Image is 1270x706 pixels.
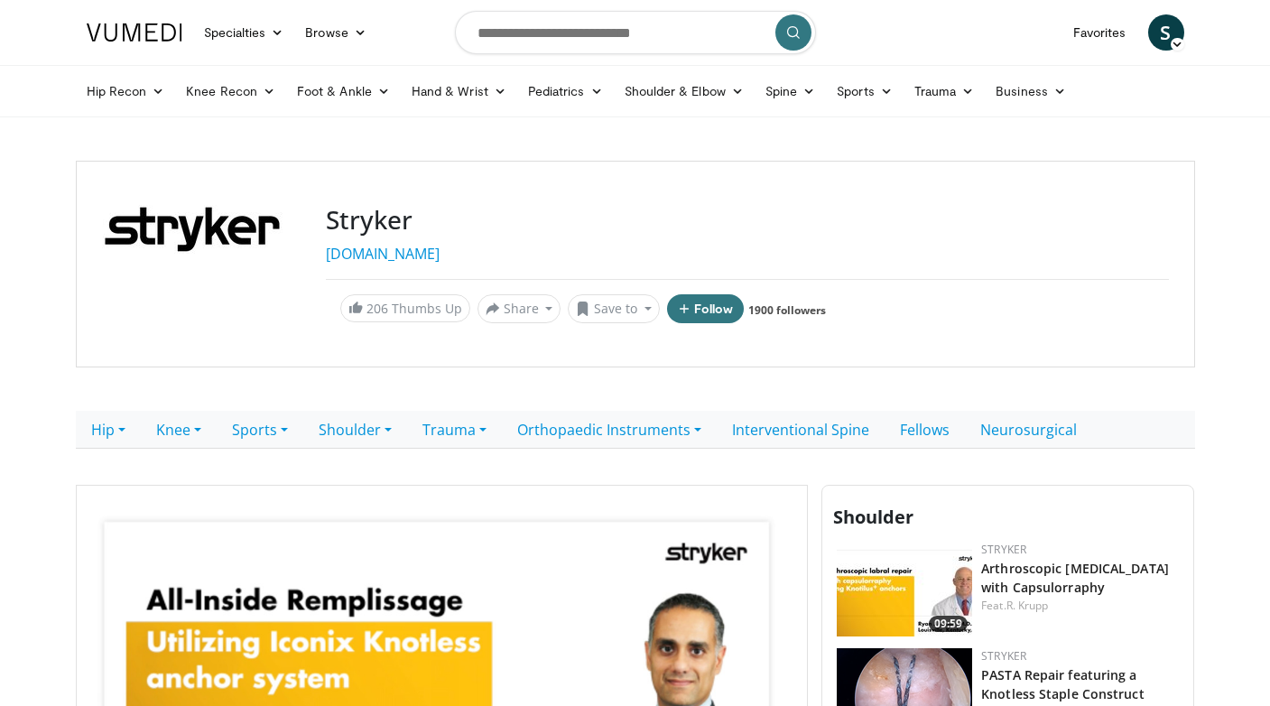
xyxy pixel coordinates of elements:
[76,73,176,109] a: Hip Recon
[1006,598,1049,613] a: R. Krupp
[76,411,141,449] a: Hip
[517,73,614,109] a: Pediatrics
[981,542,1026,557] a: Stryker
[568,294,660,323] button: Save to
[833,505,913,529] span: Shoulder
[326,205,1169,236] h3: Stryker
[904,73,986,109] a: Trauma
[175,73,286,109] a: Knee Recon
[401,73,517,109] a: Hand & Wrist
[748,302,826,318] a: 1900 followers
[477,294,561,323] button: Share
[981,666,1145,702] a: PASTA Repair featuring a Knotless Staple Construct
[1062,14,1137,51] a: Favorites
[326,244,440,264] a: [DOMAIN_NAME]
[286,73,401,109] a: Foot & Ankle
[965,411,1092,449] a: Neurosurgical
[366,300,388,317] span: 206
[217,411,303,449] a: Sports
[340,294,470,322] a: 206 Thumbs Up
[455,11,816,54] input: Search topics, interventions
[502,411,717,449] a: Orthopaedic Instruments
[885,411,965,449] a: Fellows
[755,73,826,109] a: Spine
[141,411,217,449] a: Knee
[826,73,904,109] a: Sports
[985,73,1077,109] a: Business
[837,542,972,636] a: 09:59
[614,73,755,109] a: Shoulder & Elbow
[667,294,745,323] button: Follow
[1148,14,1184,51] a: S
[981,648,1026,664] a: Stryker
[407,411,502,449] a: Trauma
[87,23,182,42] img: VuMedi Logo
[294,14,377,51] a: Browse
[303,411,407,449] a: Shoulder
[717,411,885,449] a: Interventional Spine
[929,616,968,632] span: 09:59
[837,542,972,636] img: c8a3b2cc-5bd4-4878-862c-e86fdf4d853b.150x105_q85_crop-smart_upscale.jpg
[981,598,1179,614] div: Feat.
[981,560,1169,596] a: Arthroscopic [MEDICAL_DATA] with Capsulorraphy
[193,14,295,51] a: Specialties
